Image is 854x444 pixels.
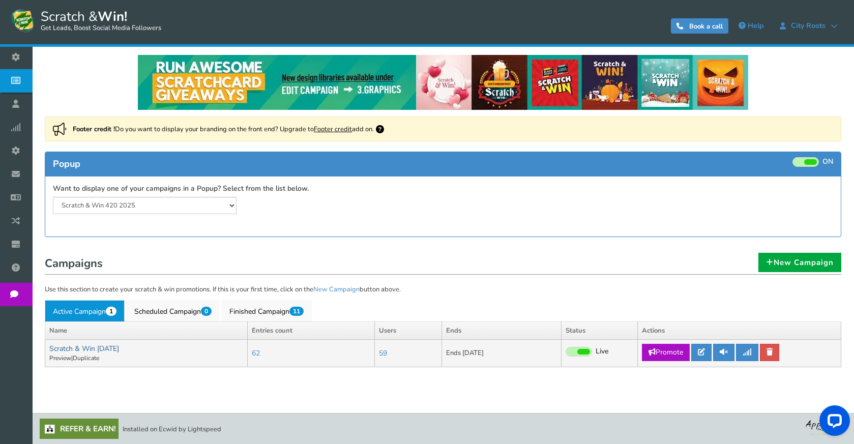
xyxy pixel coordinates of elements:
[126,300,220,321] a: Scheduled Campaign
[806,419,846,435] img: bg_logo_foot.webp
[49,354,71,362] a: Preview
[73,125,115,134] strong: Footer credit !
[10,8,161,33] a: Scratch &Win! Get Leads, Boost Social Media Followers
[642,344,690,361] a: Promote
[106,307,116,316] span: 1
[45,116,841,141] div: Do you want to display your branding on the front end? Upgrade to add on.
[45,285,841,295] p: Use this section to create your scratch & win promotions. If this is your first time, click on th...
[689,22,723,31] span: Book a call
[247,321,375,340] th: Entries count
[49,344,119,353] a: Scratch & Win [DATE]
[671,18,728,34] a: Book a call
[40,419,119,439] a: Refer & Earn!
[45,321,248,340] th: Name
[441,321,561,340] th: Ends
[98,8,127,25] strong: Win!
[73,354,99,362] a: Duplicate
[123,425,221,434] span: Installed on Ecwid by Lightspeed
[822,157,833,167] span: ON
[45,254,841,275] h1: Campaigns
[53,184,309,194] label: Want to display one of your campaigns in a Popup? Select from the list below.
[379,348,387,358] a: 59
[748,21,763,31] span: Help
[10,8,36,33] img: Scratch and Win
[49,354,243,363] p: |
[252,348,260,358] a: 62
[596,347,609,357] span: Live
[53,158,80,170] span: Popup
[138,55,748,110] img: festival-poster-2020.webp
[41,24,161,33] small: Get Leads, Boost Social Media Followers
[638,321,841,340] th: Actions
[201,307,212,316] span: 0
[375,321,442,340] th: Users
[314,125,352,134] a: Footer credit
[758,253,841,272] a: New Campaign
[36,8,161,33] span: Scratch &
[289,307,304,316] span: 11
[221,300,312,321] a: Finished Campaign
[313,285,360,294] a: New Campaign
[45,300,125,321] a: Active Campaign
[811,401,854,444] iframe: LiveChat chat widget
[441,340,561,367] td: Ends [DATE]
[733,18,769,34] a: Help
[562,321,638,340] th: Status
[786,22,831,30] span: City Roots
